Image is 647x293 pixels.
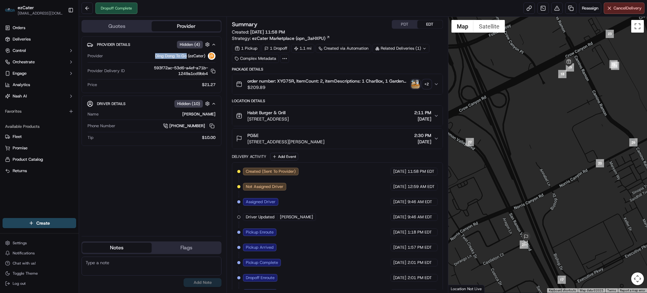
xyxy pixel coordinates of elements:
button: Show satellite imagery [474,20,505,33]
span: [PHONE_NUMBER] [169,123,205,129]
a: Terms (opens in new tab) [607,289,616,292]
span: Created (Sent To Provider) [246,169,296,174]
button: Settings [3,239,76,247]
span: Created: [232,29,285,35]
img: Google [450,284,471,293]
span: [DATE] [393,184,406,190]
button: ezCater [18,4,34,11]
button: Returns [3,166,76,176]
span: Cancel Delivery [614,5,642,11]
div: Complex Metadata [232,54,279,63]
div: $10.00 [96,135,215,140]
div: 1.1 mi [291,44,314,53]
button: Keyboard shortcuts [549,288,576,293]
span: 11:58 PM EDT [408,169,434,174]
a: Open this area in Google Maps (opens a new window) [450,284,471,293]
span: Driver Details [97,101,125,106]
button: Engage [3,68,76,78]
span: 1:18 PM EDT [408,229,432,235]
a: ezCater Marketplace (opn_3aHXPU) [252,35,330,41]
div: 23 [606,30,614,38]
button: Map camera controls [631,272,644,285]
span: Hidden ( 10 ) [177,101,200,107]
span: PG&E [247,132,259,139]
button: Provider [152,21,221,31]
a: Returns [5,168,74,174]
span: Deliveries [13,36,31,42]
span: Pylon [63,107,76,112]
span: order number: XYG75R, ItemCount: 2, itemDescriptions: 1 CharBox, 1 Garden Ranch Salad [247,78,408,84]
a: Promise [5,145,74,151]
a: Powered byPylon [45,107,76,112]
span: Pickup Complete [246,260,278,265]
button: Add Event [270,153,298,160]
button: Driver DetailsHidden (10) [87,98,216,109]
div: 1 Pickup [232,44,260,53]
span: Analytics [13,82,30,88]
span: Control [13,48,26,53]
div: 📗 [6,92,11,97]
span: 9:46 AM EDT [408,199,432,205]
button: Create [3,218,76,228]
span: [DATE] [393,260,406,265]
div: Strategy: [232,35,330,41]
span: $21.27 [202,82,215,88]
a: Orders [3,23,76,33]
span: Ding Dong To Go (ezCater) [155,53,205,59]
div: 1 Dropoff [262,44,290,53]
img: Nash [6,6,19,19]
button: Show street map [451,20,474,33]
div: 19 [566,63,574,72]
span: [STREET_ADDRESS][PERSON_NAME] [247,139,324,145]
button: Hidden (10) [174,100,211,108]
span: Price [88,82,97,88]
div: 💻 [53,92,58,97]
button: Start new chat [107,62,115,70]
span: 2:01 PM EDT [408,275,432,281]
span: [PERSON_NAME] [280,214,313,220]
button: Fleet [3,132,76,142]
span: Engage [13,71,27,76]
div: + 2 [422,80,431,89]
span: Name [88,111,99,117]
span: Assigned Driver [246,199,275,205]
span: Pickup Arrived [246,245,274,250]
a: [PHONE_NUMBER] [163,122,215,129]
p: Welcome 👋 [6,25,115,35]
button: Flags [152,243,221,253]
div: Related Deliveries (1) [372,44,429,53]
span: [EMAIL_ADDRESS][DOMAIN_NAME] [18,11,63,16]
span: Orchestrate [13,59,35,65]
span: [DATE] [393,229,406,235]
button: Reassign [579,3,601,14]
span: 2:30 PM [414,132,431,139]
span: 9:46 AM EDT [408,214,432,220]
div: We're available if you need us! [21,67,80,72]
span: Nash AI [13,93,27,99]
span: Hidden ( 4 ) [180,42,200,47]
span: Settings [13,240,27,246]
button: EDT [417,20,443,28]
button: Notifications [3,249,76,258]
img: ddtg_logo_v2.png [208,52,215,60]
span: 1:57 PM EDT [408,245,432,250]
span: Notifications [13,251,35,256]
span: Chat with us! [13,261,36,266]
button: Log out [3,279,76,288]
a: Analytics [3,80,76,90]
span: [DATE] [414,139,431,145]
button: Quotes [82,21,152,31]
img: photo_proof_of_pickup image [411,80,420,89]
span: Toggle Theme [13,271,38,276]
div: 26 [629,138,638,146]
span: 2:11 PM [414,109,431,116]
span: Driver Updated [246,214,275,220]
span: Not Assigned Driver [246,184,283,190]
div: [PERSON_NAME] [101,111,215,117]
span: Reassign [582,5,598,11]
div: Available Products [3,122,76,132]
button: Notes [82,243,152,253]
div: Created via Automation [316,44,371,53]
span: Provider Details [97,42,130,47]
